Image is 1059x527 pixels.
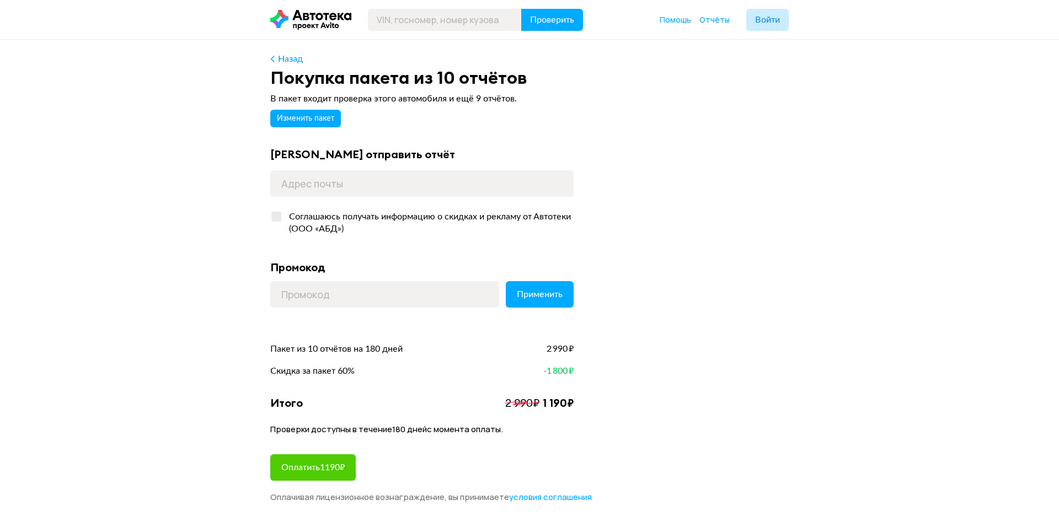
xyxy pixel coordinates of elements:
[547,343,574,355] span: 2 990 ₽
[270,491,592,503] span: Оплачивая лицензионное вознаграждение, вы принимаете
[543,396,574,410] div: 1 190 ₽
[270,454,356,481] button: Оплатить1190₽
[270,281,499,308] input: Промокод
[270,424,574,440] p: Проверки доступны в течение 180 дней с момента оплаты.
[278,53,303,65] div: Назад
[517,290,563,299] span: Применить
[660,14,691,25] a: Помощь
[270,68,789,88] div: Покупка пакета из 10 отчётов
[509,491,592,503] span: условия соглашения
[746,9,789,31] button: Войти
[282,211,574,235] div: Соглашаюсь получать информацию о скидках и рекламу от Автотеки (ООО «АБД»)
[270,260,574,275] div: Промокод
[699,14,730,25] a: Отчёты
[281,463,345,472] span: Оплатить 1190 ₽
[506,281,574,308] button: Применить
[521,9,583,31] button: Проверить
[368,9,522,31] input: VIN, госномер, номер кузова
[509,492,592,503] a: условия соглашения
[755,15,780,24] span: Войти
[543,365,574,377] span: -1 800 ₽
[270,396,303,410] div: Итого
[270,343,403,355] span: Пакет из 10 отчётов на 180 дней
[270,365,355,377] span: Скидка за пакет 60%
[277,115,334,122] span: Изменить пакет
[505,396,539,410] span: 2 990 ₽
[530,15,574,24] span: Проверить
[270,110,341,127] button: Изменить пакет
[270,170,574,197] input: Адрес почты
[270,147,574,162] div: [PERSON_NAME] отправить отчёт
[270,92,574,105] div: В пакет входит проверка этого автомобиля и ещё 9 отчётов.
